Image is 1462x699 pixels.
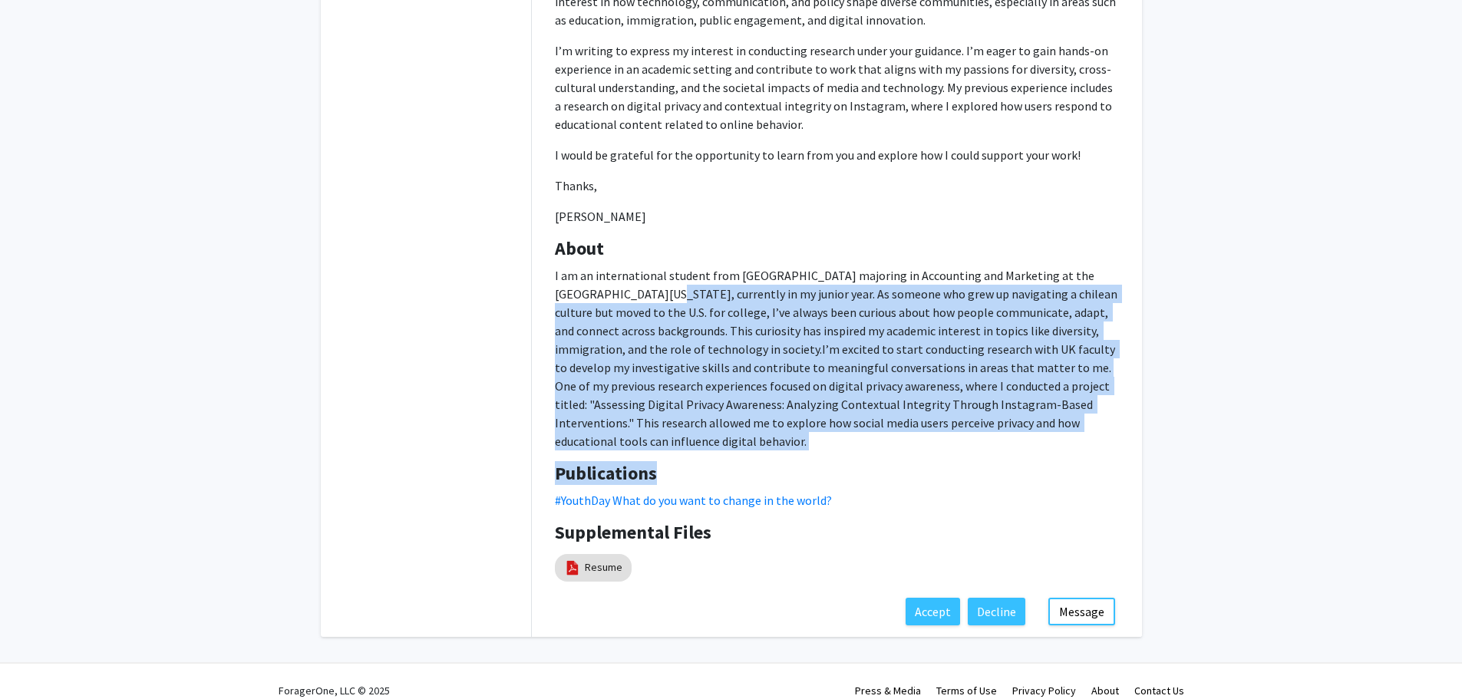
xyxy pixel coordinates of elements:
p: I’m writing to express my interest in conducting research under your guidance. I’m eager to gain ... [555,41,1119,134]
iframe: Chat [12,630,65,687]
p: I am an international student from [GEOGRAPHIC_DATA] majoring in Accounting and Marketing at the ... [555,266,1119,450]
a: Contact Us [1134,684,1184,697]
span: One of my previous research experiences focused on digital privacy awareness, where I conducted a... [555,378,1112,449]
a: Terms of Use [936,684,997,697]
button: Decline [968,598,1025,625]
img: pdf_icon.png [564,559,581,576]
a: About [1091,684,1119,697]
a: Privacy Policy [1012,684,1076,697]
button: Accept [906,598,960,625]
span: I’m excited to start conducting research with UK faculty to develop my investigative skills and c... [555,341,1117,375]
b: About [555,236,604,260]
button: Message [1048,598,1115,625]
p: I would be grateful for the opportunity to learn from you and explore how I could support your work! [555,146,1119,164]
a: #YouthDay What do you want to change in the world? [555,493,832,508]
a: Press & Media [855,684,921,697]
p: [PERSON_NAME] [555,207,1119,226]
h4: Supplemental Files [555,522,1119,544]
p: Thanks, [555,176,1119,195]
a: Resume [585,559,622,575]
b: Publications [555,461,657,485]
